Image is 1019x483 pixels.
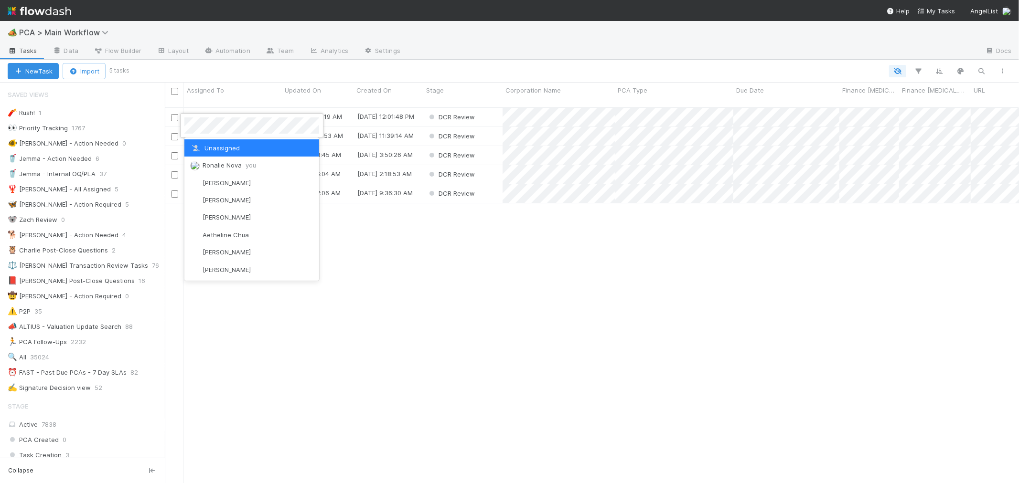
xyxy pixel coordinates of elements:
[203,266,251,273] span: [PERSON_NAME]
[190,230,200,240] img: avatar_103f69d0-f655-4f4f-bc28-f3abe7034599.png
[246,161,256,169] span: you
[203,179,251,187] span: [PERSON_NAME]
[190,248,200,257] img: avatar_adb74e0e-9f86-401c-adfc-275927e58b0b.png
[190,144,240,152] span: Unassigned
[203,248,251,256] span: [PERSON_NAME]
[203,161,256,169] span: Ronalie Nova
[190,178,200,188] img: avatar_55a2f090-1307-4765-93b4-f04da16234ba.png
[190,213,200,222] img: avatar_55c8bf04-bdf8-4706-8388-4c62d4787457.png
[203,196,251,204] span: [PERSON_NAME]
[203,213,251,221] span: [PERSON_NAME]
[203,231,249,239] span: Aetheline Chua
[190,265,200,274] img: avatar_df83acd9-d480-4d6e-a150-67f005a3ea0d.png
[190,195,200,205] img: avatar_1d14498f-6309-4f08-8780-588779e5ce37.png
[190,161,200,170] img: avatar_0d9988fd-9a15-4cc7-ad96-88feab9e0fa9.png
